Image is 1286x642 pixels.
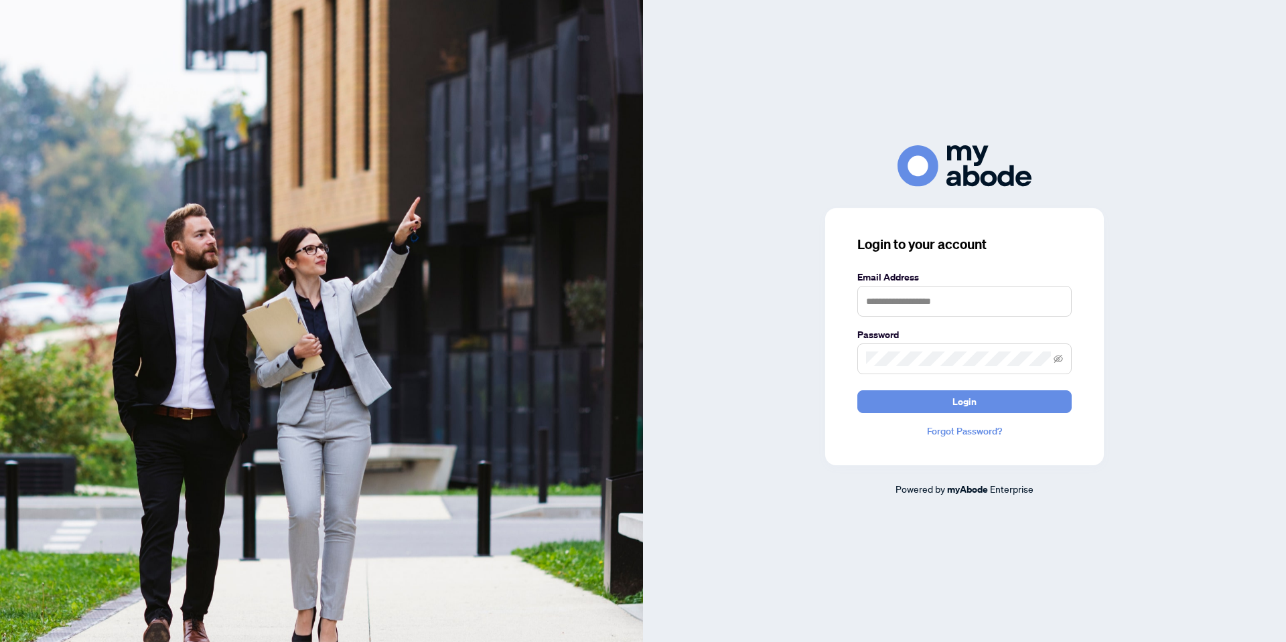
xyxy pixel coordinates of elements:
span: eye-invisible [1054,354,1063,364]
span: Enterprise [990,483,1033,495]
span: Login [952,391,977,412]
img: ma-logo [898,145,1031,186]
a: Forgot Password? [857,424,1072,438]
h3: Login to your account [857,235,1072,254]
a: myAbode [947,482,988,497]
label: Email Address [857,270,1072,285]
span: Powered by [896,483,945,495]
button: Login [857,390,1072,413]
label: Password [857,327,1072,342]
